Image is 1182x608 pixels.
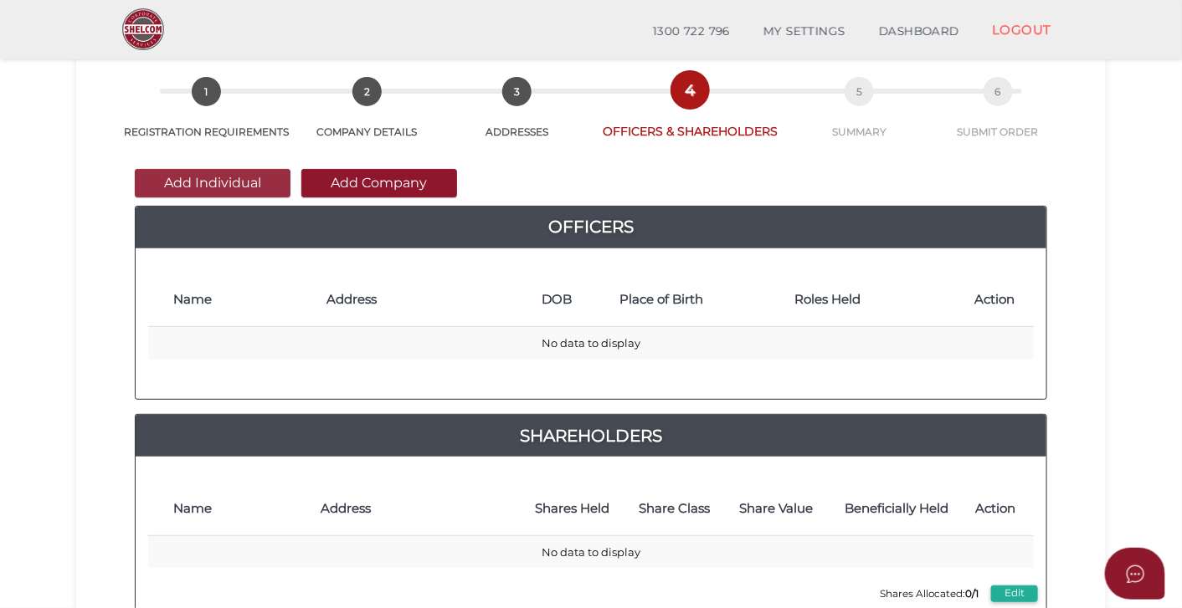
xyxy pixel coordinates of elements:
h4: Share Value [734,502,819,516]
h4: DOB [542,293,604,307]
a: 3ADDRESSES [440,95,594,139]
a: LOGOUT [975,13,1068,47]
a: 4OFFICERS & SHAREHOLDERS [594,94,786,140]
a: MY SETTINGS [747,15,862,49]
h4: Action [974,293,1025,307]
h4: Address [321,502,512,516]
a: 1REGISTRATION REQUIREMENTS [118,95,294,139]
span: 4 [676,75,705,105]
span: 6 [984,77,1013,106]
b: 0/1 [965,588,979,600]
span: Shares Allocated: [876,584,983,604]
h4: Action [975,502,1025,516]
h4: Address [326,293,526,307]
a: 2COMPANY DETAILS [294,95,439,139]
h4: Roles Held [795,293,958,307]
h4: Beneficially Held [835,502,958,516]
h4: Place of Birth [619,293,778,307]
a: Shareholders [136,422,1046,449]
a: DASHBOARD [862,15,976,49]
button: Add Company [301,169,457,197]
h4: Name [173,502,305,516]
button: Add Individual [135,169,290,197]
h4: Share Class [633,502,717,516]
span: 1 [192,77,221,106]
h4: Shares Held [529,502,616,516]
a: Officers [136,213,1046,240]
a: 5SUMMARY [786,95,932,139]
span: 2 [352,77,382,106]
button: Edit [991,585,1038,602]
h4: Name [173,293,310,307]
a: 6SUBMIT ORDER [933,95,1064,139]
button: Open asap [1105,548,1165,600]
a: 1300 722 796 [636,15,747,49]
td: No data to display [148,535,1034,568]
td: No data to display [148,327,1034,360]
span: 3 [502,77,532,106]
span: 5 [845,77,874,106]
